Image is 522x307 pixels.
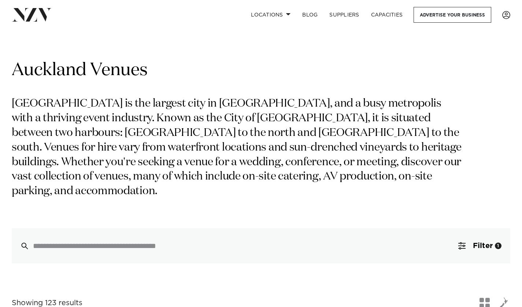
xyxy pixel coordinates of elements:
[12,59,510,82] h1: Auckland Venues
[365,7,409,23] a: Capacities
[414,7,491,23] a: Advertise your business
[12,8,52,21] img: nzv-logo.png
[12,97,464,199] p: [GEOGRAPHIC_DATA] is the largest city in [GEOGRAPHIC_DATA], and a busy metropolis with a thriving...
[449,228,510,263] button: Filter1
[296,7,323,23] a: BLOG
[495,243,501,249] div: 1
[473,242,493,249] span: Filter
[245,7,296,23] a: Locations
[323,7,365,23] a: SUPPLIERS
